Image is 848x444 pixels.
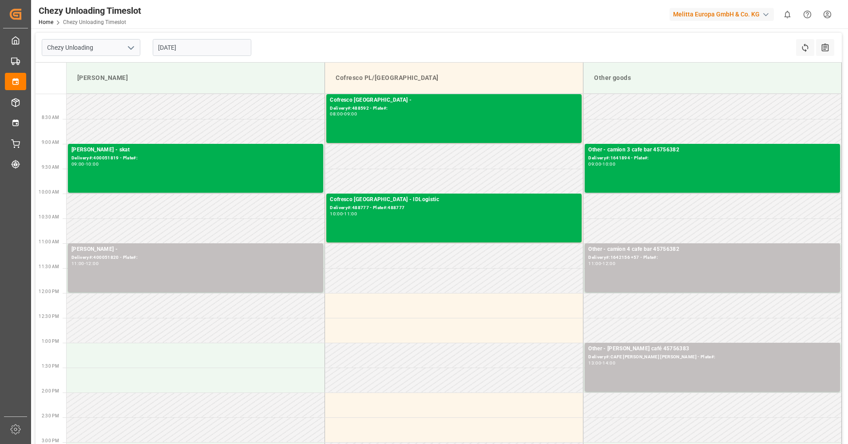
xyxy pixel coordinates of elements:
div: 09:00 [71,162,84,166]
div: 13:00 [588,361,601,365]
div: Other goods [590,70,834,86]
span: 9:30 AM [42,165,59,170]
span: 2:30 PM [42,413,59,418]
span: 11:00 AM [39,239,59,244]
div: [PERSON_NAME] - skat [71,146,320,155]
div: Delivery#:1641894 - Plate#: [588,155,836,162]
div: Cofresco [GEOGRAPHIC_DATA] - [330,96,578,105]
button: open menu [124,41,137,55]
div: 14:00 [602,361,615,365]
div: - [601,162,602,166]
div: - [84,162,86,166]
span: 10:30 AM [39,214,59,219]
div: 11:00 [344,212,357,216]
div: - [343,112,344,116]
div: Chezy Unloading Timeslot [39,4,141,17]
a: Home [39,19,53,25]
div: Cofresco PL/[GEOGRAPHIC_DATA] [332,70,576,86]
div: 08:00 [330,112,343,116]
span: 11:30 AM [39,264,59,269]
div: 10:00 [602,162,615,166]
div: Cofresco [GEOGRAPHIC_DATA] - IDLogistic [330,195,578,204]
div: 11:00 [588,262,601,266]
div: 12:00 [602,262,615,266]
div: 11:00 [71,262,84,266]
div: Other - [PERSON_NAME] café 45756383 [588,345,836,353]
div: - [601,361,602,365]
div: Delivery#:488592 - Plate#: [330,105,578,112]
span: 1:30 PM [42,364,59,369]
div: - [601,262,602,266]
div: Delivery#:400051819 - Plate#: [71,155,320,162]
span: 9:00 AM [42,140,59,145]
button: show 0 new notifications [777,4,797,24]
span: 12:30 PM [39,314,59,319]
div: Delivery#:400051820 - Plate#: [71,254,320,262]
div: Melitta Europa GmbH & Co. KG [670,8,774,21]
button: Help Center [797,4,817,24]
input: DD.MM.YYYY [153,39,251,56]
div: 12:00 [86,262,99,266]
div: [PERSON_NAME] [74,70,317,86]
span: 3:00 PM [42,438,59,443]
div: - [84,262,86,266]
div: [PERSON_NAME] - [71,245,320,254]
span: 8:30 AM [42,115,59,120]
div: 09:00 [344,112,357,116]
div: Delivery#:CAFE [PERSON_NAME] [PERSON_NAME] - Plate#: [588,353,836,361]
button: Melitta Europa GmbH & Co. KG [670,6,777,23]
div: 09:00 [588,162,601,166]
input: Type to search/select [42,39,140,56]
div: - [343,212,344,216]
div: 10:00 [330,212,343,216]
div: Delivery#:1642156 +57 - Plate#: [588,254,836,262]
div: Other - camion 4 cafe bar 45756382 [588,245,836,254]
div: Delivery#:488777 - Plate#:488777 [330,204,578,212]
span: 2:00 PM [42,388,59,393]
div: Other - camion 3 cafe bar 45756382 [588,146,836,155]
div: 10:00 [86,162,99,166]
span: 12:00 PM [39,289,59,294]
span: 10:00 AM [39,190,59,194]
span: 1:00 PM [42,339,59,344]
